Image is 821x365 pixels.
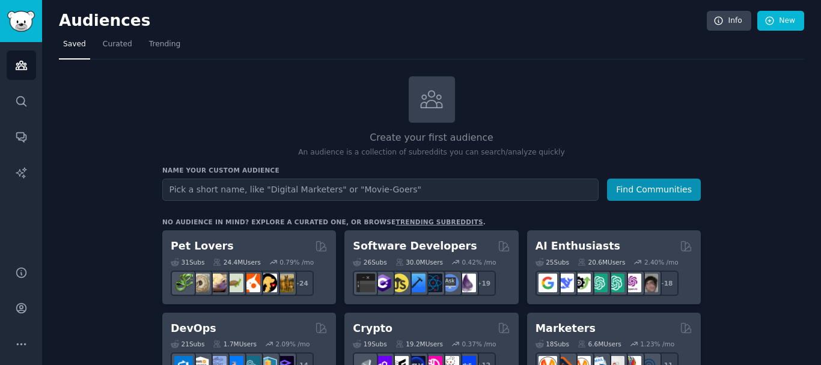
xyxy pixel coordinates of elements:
a: Info [707,11,751,31]
span: Trending [149,39,180,50]
div: 0.37 % /mo [462,340,496,348]
div: 2.09 % /mo [276,340,310,348]
h2: Create your first audience [162,130,701,146]
div: + 24 [288,271,314,296]
img: cockatiel [242,274,260,292]
div: 25 Sub s [536,258,569,266]
div: No audience in mind? Explore a curated one, or browse . [162,218,486,226]
img: chatgpt_promptDesign [589,274,608,292]
span: Saved [63,39,86,50]
div: 0.79 % /mo [279,258,314,266]
img: AskComputerScience [441,274,459,292]
input: Pick a short name, like "Digital Marketers" or "Movie-Goers" [162,179,599,201]
h2: Pet Lovers [171,239,234,254]
div: 20.6M Users [578,258,625,266]
img: ArtificalIntelligence [639,274,658,292]
div: 30.0M Users [395,258,443,266]
h3: Name your custom audience [162,166,701,174]
div: 0.42 % /mo [462,258,496,266]
img: GummySearch logo [7,11,35,32]
div: 1.23 % /mo [640,340,674,348]
div: 21 Sub s [171,340,204,348]
div: 19.2M Users [395,340,443,348]
h2: AI Enthusiasts [536,239,620,254]
img: DeepSeek [555,274,574,292]
div: 18 Sub s [536,340,569,348]
img: herpetology [174,274,193,292]
div: + 18 [653,271,679,296]
h2: DevOps [171,321,216,336]
img: turtle [225,274,243,292]
img: leopardgeckos [208,274,227,292]
div: + 19 [471,271,496,296]
p: An audience is a collection of subreddits you can search/analyze quickly [162,147,701,158]
img: dogbreed [275,274,294,292]
div: 31 Sub s [171,258,204,266]
a: trending subreddits [395,218,483,225]
img: chatgpt_prompts_ [606,274,624,292]
img: iOSProgramming [407,274,426,292]
img: PetAdvice [258,274,277,292]
img: ballpython [191,274,210,292]
img: elixir [457,274,476,292]
button: Find Communities [607,179,701,201]
img: GoogleGeminiAI [539,274,557,292]
img: learnjavascript [390,274,409,292]
div: 2.40 % /mo [644,258,679,266]
h2: Crypto [353,321,392,336]
img: reactnative [424,274,442,292]
div: 24.4M Users [213,258,260,266]
div: 19 Sub s [353,340,386,348]
img: AItoolsCatalog [572,274,591,292]
div: 6.6M Users [578,340,621,348]
a: Curated [99,35,136,60]
a: Trending [145,35,185,60]
h2: Audiences [59,11,707,31]
div: 1.7M Users [213,340,257,348]
img: software [356,274,375,292]
img: OpenAIDev [623,274,641,292]
a: Saved [59,35,90,60]
h2: Software Developers [353,239,477,254]
span: Curated [103,39,132,50]
a: New [757,11,804,31]
div: 26 Sub s [353,258,386,266]
img: csharp [373,274,392,292]
h2: Marketers [536,321,596,336]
